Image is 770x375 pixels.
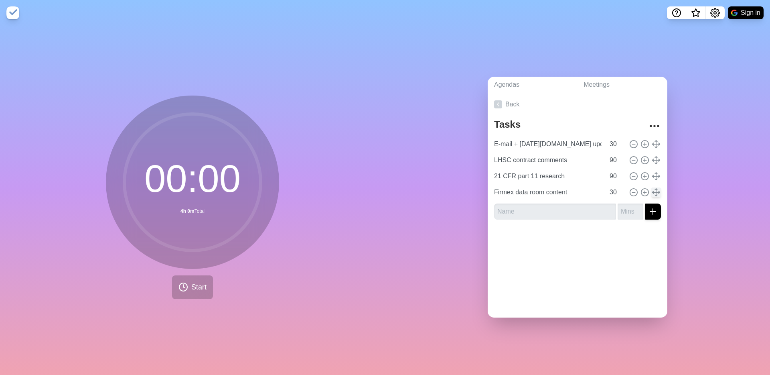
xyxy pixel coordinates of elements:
[491,184,605,200] input: Name
[577,77,667,93] a: Meetings
[606,152,626,168] input: Mins
[494,204,616,220] input: Name
[488,93,667,116] a: Back
[646,118,663,134] button: More
[491,168,605,184] input: Name
[488,77,577,93] a: Agendas
[606,136,626,152] input: Mins
[705,6,725,19] button: Settings
[618,204,643,220] input: Mins
[191,282,207,293] span: Start
[172,275,213,299] button: Start
[606,184,626,200] input: Mins
[6,6,19,19] img: timeblocks logo
[491,136,605,152] input: Name
[667,6,686,19] button: Help
[491,152,605,168] input: Name
[606,168,626,184] input: Mins
[686,6,705,19] button: What’s new
[728,6,764,19] button: Sign in
[731,10,738,16] img: google logo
